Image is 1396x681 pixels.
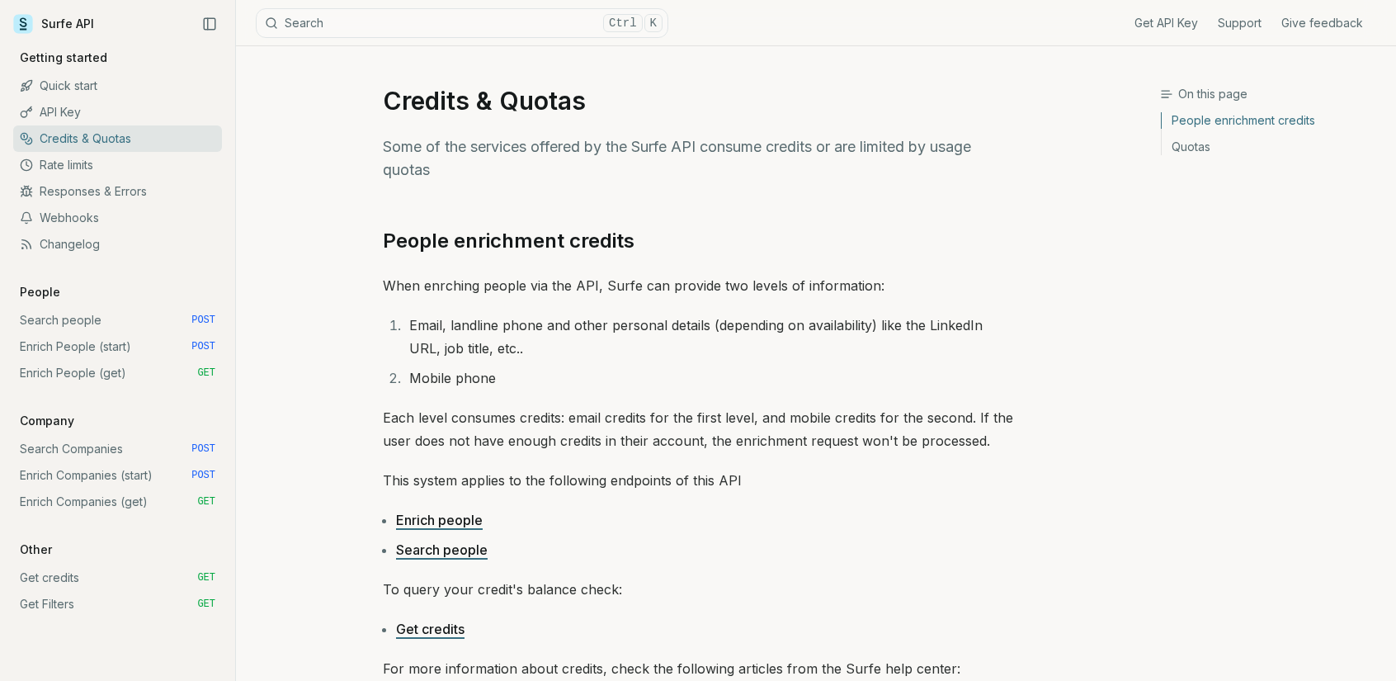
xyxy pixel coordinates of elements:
[383,578,1013,601] p: To query your credit's balance check:
[191,314,215,327] span: POST
[396,621,465,637] a: Get credits
[191,469,215,482] span: POST
[13,73,222,99] a: Quick start
[383,86,1013,116] h1: Credits & Quotas
[13,591,222,617] a: Get Filters GET
[396,512,483,528] a: Enrich people
[1162,134,1383,155] a: Quotas
[644,14,663,32] kbd: K
[603,14,643,32] kbd: Ctrl
[13,541,59,558] p: Other
[1281,15,1363,31] a: Give feedback
[13,284,67,300] p: People
[383,274,1013,297] p: When enrching people via the API, Surfe can provide two levels of information:
[13,152,222,178] a: Rate limits
[13,99,222,125] a: API Key
[13,413,81,429] p: Company
[13,125,222,152] a: Credits & Quotas
[197,495,215,508] span: GET
[383,135,1013,182] p: Some of the services offered by the Surfe API consume credits or are limited by usage quotas
[13,307,222,333] a: Search people POST
[404,314,1013,360] li: Email, landline phone and other personal details (depending on availability) like the LinkedIn UR...
[1134,15,1198,31] a: Get API Key
[191,442,215,456] span: POST
[191,340,215,353] span: POST
[1162,112,1383,134] a: People enrichment credits
[404,367,1013,390] li: Mobile phone
[13,462,222,489] a: Enrich Companies (start) POST
[13,565,222,591] a: Get credits GET
[13,360,222,386] a: Enrich People (get) GET
[1218,15,1262,31] a: Support
[13,178,222,205] a: Responses & Errors
[13,333,222,360] a: Enrich People (start) POST
[383,469,1013,492] p: This system applies to the following endpoints of this API
[197,367,215,380] span: GET
[383,657,1013,680] p: For more information about credits, check the following articles from the Surfe help center:
[13,12,94,36] a: Surfe API
[13,231,222,258] a: Changelog
[197,12,222,36] button: Collapse Sidebar
[1160,86,1383,102] h3: On this page
[13,50,114,66] p: Getting started
[197,571,215,584] span: GET
[197,598,215,611] span: GET
[13,205,222,231] a: Webhooks
[383,406,1013,452] p: Each level consumes credits: email credits for the first level, and mobile credits for the second...
[13,436,222,462] a: Search Companies POST
[383,228,634,254] a: People enrichment credits
[396,541,488,558] a: Search people
[13,489,222,515] a: Enrich Companies (get) GET
[256,8,668,38] button: SearchCtrlK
